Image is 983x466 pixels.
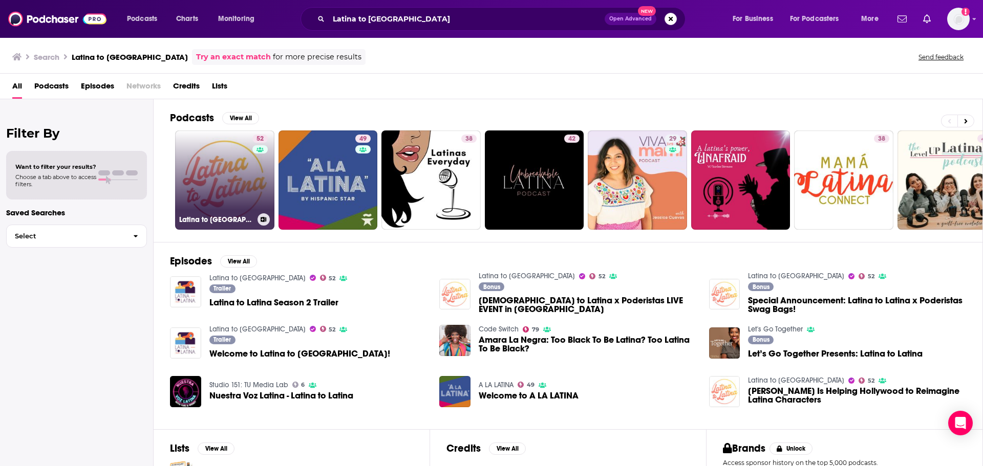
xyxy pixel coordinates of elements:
[748,296,966,314] a: Special Announcement: Latina to Latina x Poderistas Swag Bags!
[748,272,844,280] a: Latina to Latina
[209,381,288,389] a: Studio 151: TU Media Lab
[6,225,147,248] button: Select
[527,383,535,387] span: 49
[947,8,970,30] img: User Profile
[170,112,259,124] a: PodcastsView All
[222,112,259,124] button: View All
[748,376,844,385] a: Latina to Latina
[568,134,575,144] span: 42
[209,391,353,400] a: Nuestra Voz Latina - Latina to Latina
[770,442,813,455] button: Unlock
[173,78,200,99] span: Credits
[209,274,306,282] a: Latina to Latina
[209,349,390,358] a: Welcome to Latina to Latina!
[446,442,526,455] a: CreditsView All
[170,327,201,359] a: Welcome to Latina to Latina!
[170,442,189,455] h2: Lists
[8,9,106,29] img: Podchaser - Follow, Share and Rate Podcasts
[6,126,147,141] h2: Filter By
[947,8,970,30] span: Logged in as PTEPR25
[748,325,803,334] a: Let's Go Together
[783,11,854,27] button: open menu
[465,134,473,144] span: 38
[479,325,519,334] a: Code Switch
[170,442,234,455] a: ListsView All
[257,134,264,144] span: 52
[220,255,257,268] button: View All
[915,53,967,61] button: Send feedback
[175,130,274,230] a: 52Latina to [GEOGRAPHIC_DATA]
[176,12,198,26] span: Charts
[169,11,204,27] a: Charts
[485,130,584,230] a: 42
[273,51,361,63] span: for more precise results
[489,442,526,455] button: View All
[196,51,271,63] a: Try an exact match
[209,325,306,334] a: Latina to Latina
[72,52,188,62] h3: Latina to [GEOGRAPHIC_DATA]
[209,349,390,358] span: Welcome to Latina to [GEOGRAPHIC_DATA]!
[518,382,535,388] a: 49
[170,255,212,268] h2: Episodes
[794,130,893,230] a: 38
[439,279,471,310] a: Latina to Latina x Poderistas LIVE EVENT in Brooklyn
[81,78,114,99] span: Episodes
[753,284,770,290] span: Bonus
[170,112,214,124] h2: Podcasts
[446,442,481,455] h2: Credits
[753,337,770,343] span: Bonus
[12,78,22,99] span: All
[609,16,652,21] span: Open Advanced
[329,11,605,27] input: Search podcasts, credits, & more...
[532,327,539,332] span: 79
[868,379,874,383] span: 52
[733,12,773,26] span: For Business
[479,381,514,389] a: A LA LATINA
[479,336,697,353] span: Amara La Negra: Too Black To Be Latina? Too Latina To Be Black?
[874,135,889,143] a: 38
[127,12,157,26] span: Podcasts
[479,296,697,314] span: [DEMOGRAPHIC_DATA] to Latina x Poderistas LIVE EVENT in [GEOGRAPHIC_DATA]
[179,215,253,224] h3: Latina to [GEOGRAPHIC_DATA]
[725,11,786,27] button: open menu
[218,12,254,26] span: Monitoring
[292,382,305,388] a: 6
[212,78,227,99] span: Lists
[709,327,740,359] img: Let’s Go Together Presents: Latina to Latina
[34,52,59,62] h3: Search
[209,298,338,307] a: Latina to Latina Season 2 Trailer
[301,383,305,387] span: 6
[854,11,891,27] button: open menu
[439,376,471,407] img: Welcome to A LA LATINA
[868,274,874,279] span: 52
[329,327,335,332] span: 52
[859,273,874,279] a: 52
[213,285,231,292] span: Trailer
[878,134,885,144] span: 38
[709,279,740,310] img: Special Announcement: Latina to Latina x Poderistas Swag Bags!
[665,135,680,143] a: 29
[15,163,96,170] span: Want to filter your results?
[355,135,371,143] a: 49
[748,349,923,358] a: Let’s Go Together Presents: Latina to Latina
[170,276,201,307] img: Latina to Latina Season 2 Trailer
[213,337,231,343] span: Trailer
[439,325,471,356] a: Amara La Negra: Too Black To Be Latina? Too Latina To Be Black?
[252,135,268,143] a: 52
[564,135,580,143] a: 42
[120,11,170,27] button: open menu
[170,376,201,407] img: Nuestra Voz Latina - Latina to Latina
[893,10,911,28] a: Show notifications dropdown
[6,208,147,217] p: Saved Searches
[961,8,970,16] svg: Add a profile image
[479,391,579,400] span: Welcome to A LA LATINA
[483,284,500,290] span: Bonus
[34,78,69,99] span: Podcasts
